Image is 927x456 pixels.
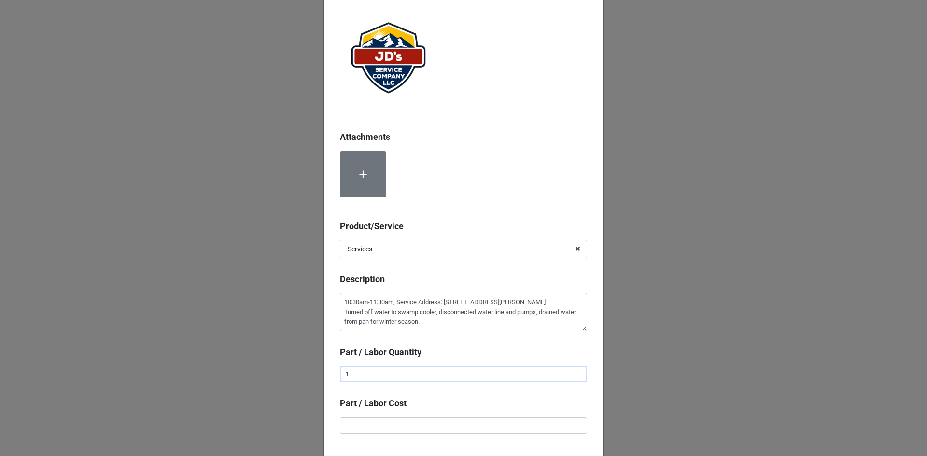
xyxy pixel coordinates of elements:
label: Part / Labor Quantity [340,345,421,359]
div: Services [348,246,372,252]
label: Part / Labor Cost [340,397,407,410]
img: ePqffAuANl%2FJDServiceCoLogo_website.png [340,12,436,104]
textarea: 10:30am-11:30am; Service Address: [STREET_ADDRESS][PERSON_NAME] Turned off water to swamp cooler,... [340,293,587,331]
label: Product/Service [340,220,404,233]
label: Description [340,273,385,286]
label: Attachments [340,130,390,144]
